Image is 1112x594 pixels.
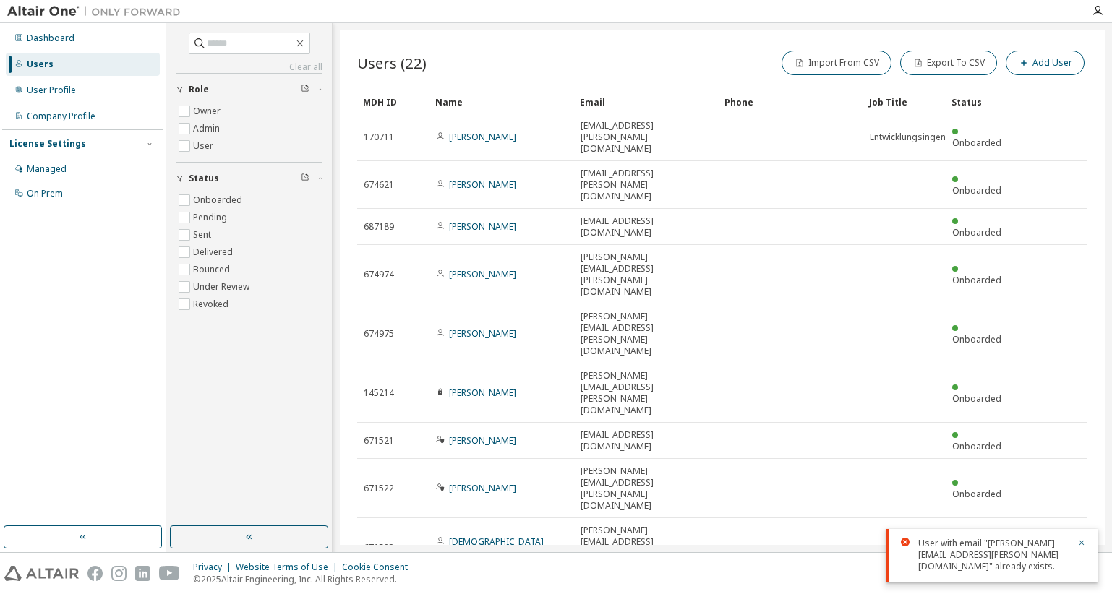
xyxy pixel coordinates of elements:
span: [PERSON_NAME][EMAIL_ADDRESS][PERSON_NAME][DOMAIN_NAME] [581,525,712,571]
div: Managed [27,163,67,175]
span: Role [189,84,209,95]
div: Phone [724,90,857,113]
span: [EMAIL_ADDRESS][DOMAIN_NAME] [581,429,712,452]
div: Company Profile [27,111,95,122]
div: Cookie Consent [342,561,416,573]
div: Users [27,59,54,70]
button: Role [176,74,322,106]
span: 671523 [364,542,394,554]
label: Onboarded [193,191,245,209]
label: Sent [193,226,214,244]
label: User [193,137,216,155]
a: [PERSON_NAME] [449,131,516,143]
span: [EMAIL_ADDRESS][PERSON_NAME][DOMAIN_NAME] [581,120,712,155]
span: [PERSON_NAME][EMAIL_ADDRESS][PERSON_NAME][DOMAIN_NAME] [581,465,712,512]
span: 145214 [364,387,394,399]
button: Import From CSV [782,51,891,75]
div: License Settings [9,138,86,150]
span: Onboarded [952,226,1001,238]
label: Pending [193,209,230,226]
span: [PERSON_NAME][EMAIL_ADDRESS][PERSON_NAME][DOMAIN_NAME] [581,251,712,298]
div: Website Terms of Use [236,561,342,573]
a: [PERSON_NAME] [449,387,516,399]
span: [EMAIL_ADDRESS][PERSON_NAME][DOMAIN_NAME] [581,168,712,202]
div: Dashboard [27,33,74,44]
button: Add User [1006,51,1085,75]
span: Clear filter [301,84,309,95]
span: 674975 [364,328,394,340]
span: [EMAIL_ADDRESS][DOMAIN_NAME] [581,215,712,238]
label: Revoked [193,296,231,313]
span: Clear filter [301,173,309,184]
div: Email [580,90,713,113]
span: [PERSON_NAME][EMAIL_ADDRESS][PERSON_NAME][DOMAIN_NAME] [581,311,712,357]
span: Onboarded [952,488,1001,500]
img: instagram.svg [111,566,127,581]
span: 671521 [364,435,394,447]
span: Users (22) [357,53,427,73]
div: Privacy [193,561,236,573]
button: Export To CSV [900,51,997,75]
span: Onboarded [952,184,1001,197]
a: Clear all [176,61,322,73]
p: © 2025 Altair Engineering, Inc. All Rights Reserved. [193,573,416,585]
span: 687189 [364,221,394,233]
img: facebook.svg [87,566,103,581]
span: Onboarded [952,274,1001,286]
span: 674974 [364,269,394,280]
div: User with email "[PERSON_NAME][EMAIL_ADDRESS][PERSON_NAME][DOMAIN_NAME]" already exists. [918,538,1069,572]
span: Onboarded [952,392,1001,405]
span: 671522 [364,483,394,494]
label: Admin [193,120,223,137]
span: [PERSON_NAME][EMAIL_ADDRESS][PERSON_NAME][DOMAIN_NAME] [581,370,712,416]
a: [PERSON_NAME] [449,178,516,191]
span: Onboarded [952,137,1001,149]
a: [PERSON_NAME] [449,220,516,233]
span: Onboarded [952,333,1001,345]
div: On Prem [27,188,63,199]
span: 674621 [364,179,394,191]
div: Job Title [869,90,940,113]
div: Status [951,90,1012,113]
a: [DEMOGRAPHIC_DATA][PERSON_NAME] [436,535,544,559]
label: Delivered [193,244,236,261]
div: User Profile [27,85,76,96]
img: altair_logo.svg [4,566,79,581]
span: Onboarded [952,440,1001,452]
label: Bounced [193,261,233,278]
button: Status [176,163,322,194]
a: [PERSON_NAME] [449,327,516,340]
img: Altair One [7,4,188,19]
a: [PERSON_NAME] [449,434,516,447]
div: Name [435,90,568,113]
a: [PERSON_NAME] [449,482,516,494]
span: 170711 [364,132,394,143]
span: Entwicklungsingenieur [870,132,962,143]
label: Owner [193,103,223,120]
img: youtube.svg [159,566,180,581]
div: MDH ID [363,90,424,113]
a: [PERSON_NAME] [449,268,516,280]
span: Status [189,173,219,184]
img: linkedin.svg [135,566,150,581]
label: Under Review [193,278,252,296]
